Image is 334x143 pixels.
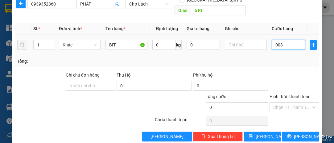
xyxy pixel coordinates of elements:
input: 0 [187,40,220,50]
span: [PERSON_NAME] [151,133,183,140]
span: Giá trị hàng [187,26,209,31]
span: Cước hàng [272,26,293,31]
span: Xóa Thông tin [208,133,235,140]
span: Tổng cước [206,94,226,99]
span: SL [33,26,38,31]
span: Giao [175,6,191,15]
label: Ghi chú đơn hàng [66,73,100,77]
span: save [249,134,253,139]
button: plus [310,40,317,50]
span: Định lượng [156,26,178,31]
span: [PERSON_NAME] [256,133,289,140]
button: printer[PERSON_NAME] và In [282,132,319,141]
div: Chưa thanh toán [154,116,205,127]
span: printer [287,134,291,139]
span: Tên hàng [105,26,126,31]
input: Dọc đường [191,6,245,15]
span: Thu Hộ [117,73,131,77]
span: kg [175,40,182,50]
input: Ghi Chú [225,40,267,50]
span: user-add [114,2,119,6]
span: plus [16,1,25,6]
div: Tổng: 1 [17,58,130,65]
span: delete [201,134,205,139]
button: [PERSON_NAME] [142,132,192,141]
button: delete [17,40,27,50]
button: save[PERSON_NAME] [244,132,281,141]
span: Khác [63,40,97,50]
span: plus [310,42,316,47]
label: Hình thức thanh toán [270,94,311,99]
input: VD: Bàn, Ghế [105,40,147,50]
input: Ghi chú đơn hàng [66,81,115,91]
div: Phí thu hộ [193,72,268,81]
span: Đơn vị tính [59,26,82,31]
button: deleteXóa Thông tin [193,132,243,141]
th: Ghi chú [222,23,269,35]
